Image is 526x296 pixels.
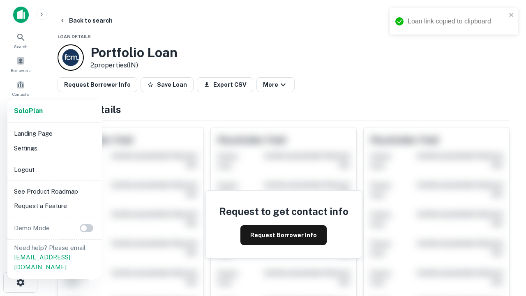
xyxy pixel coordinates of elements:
p: Need help? Please email [14,243,95,272]
li: Request a Feature [11,199,99,213]
a: SoloPlan [14,106,43,116]
button: close [509,12,514,19]
li: Settings [11,141,99,156]
a: [EMAIL_ADDRESS][DOMAIN_NAME] [14,254,70,271]
div: Loan link copied to clipboard [408,16,506,26]
li: Logout [11,162,99,177]
p: Demo Mode [11,223,53,233]
iframe: Chat Widget [485,230,526,270]
li: See Product Roadmap [11,184,99,199]
strong: Solo Plan [14,107,43,115]
li: Landing Page [11,126,99,141]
